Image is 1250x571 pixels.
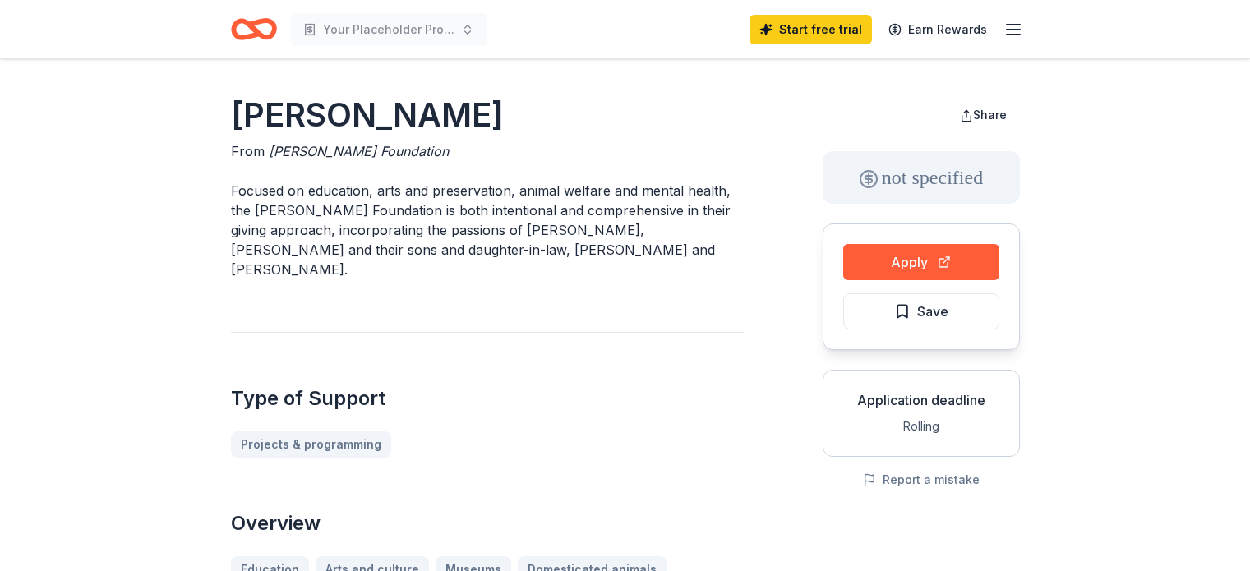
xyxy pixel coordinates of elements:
button: Share [947,99,1020,131]
h2: Type of Support [231,385,744,412]
h2: Overview [231,510,744,536]
button: Apply [843,244,999,280]
div: not specified [823,151,1020,204]
h1: [PERSON_NAME] [231,92,744,138]
button: Report a mistake [863,470,980,490]
div: From [231,141,744,161]
span: Save [917,301,948,322]
a: Projects & programming [231,431,391,458]
button: Save [843,293,999,329]
a: Earn Rewards [879,15,997,44]
a: Home [231,10,277,48]
div: Application deadline [837,390,1006,410]
div: Rolling [837,417,1006,436]
span: Share [973,108,1007,122]
span: [PERSON_NAME] Foundation [269,143,449,159]
button: Your Placeholder Project [290,13,487,46]
span: Your Placeholder Project [323,20,454,39]
a: Start free trial [750,15,872,44]
p: Focused on education, arts and preservation, animal welfare and mental health, the [PERSON_NAME] ... [231,181,744,279]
